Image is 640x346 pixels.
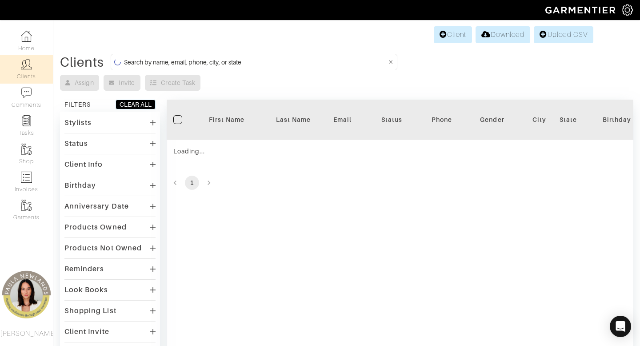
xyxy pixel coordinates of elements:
img: comment-icon-a0a6a9ef722e966f86d9cbdc48e553b5cf19dbc54f86b18d962a5391bc8f6eb6.png [21,87,32,98]
img: dashboard-icon-dbcd8f5a0b271acd01030246c82b418ddd0df26cd7fceb0bd07c9910d44c42f6.png [21,31,32,42]
div: Look Books [64,286,108,294]
div: First Name [200,115,253,124]
img: orders-icon-0abe47150d42831381b5fb84f609e132dff9fe21cb692f30cb5eec754e2cba89.png [21,172,32,183]
div: Products Not Owned [64,244,142,253]
div: Stylists [64,118,92,127]
div: Products Owned [64,223,127,232]
nav: pagination navigation [167,176,633,190]
div: Client Invite [64,327,109,336]
div: Status [365,115,418,124]
div: Shopping List [64,306,116,315]
th: Toggle SortBy [459,100,526,140]
img: clients-icon-6bae9207a08558b7cb47a8932f037763ab4055f8c8b6bfacd5dc20c3e0201464.png [21,59,32,70]
div: Clients [60,58,104,67]
div: Client Info [64,160,103,169]
img: gear-icon-white-bd11855cb880d31180b6d7d6211b90ccbf57a29d726f0c71d8c61bd08dd39cc2.png [622,4,633,16]
th: Toggle SortBy [193,100,260,140]
img: garmentier-logo-header-white-b43fb05a5012e4ada735d5af1a66efaba907eab6374d6393d1fbf88cb4ef424d.png [541,2,622,18]
div: Reminders [64,265,104,274]
div: Anniversary Date [64,202,129,211]
img: reminder-icon-8004d30b9f0a5d33ae49ab947aed9ed385cf756f9e5892f1edd6e32f2345188e.png [21,115,32,126]
div: Status [64,139,88,148]
div: Loading... [173,147,352,156]
a: Upload CSV [534,26,593,43]
div: FILTERS [64,100,91,109]
th: Toggle SortBy [260,100,327,140]
a: Client [434,26,472,43]
img: garments-icon-b7da505a4dc4fd61783c78ac3ca0ef83fa9d6f193b1c9dc38574b1d14d53ca28.png [21,144,32,155]
th: Toggle SortBy [358,100,425,140]
button: page 1 [185,176,199,190]
div: State [560,115,577,124]
div: City [532,115,546,124]
div: Gender [466,115,519,124]
div: Open Intercom Messenger [610,316,631,337]
div: CLEAR ALL [120,100,152,109]
button: CLEAR ALL [116,100,156,109]
img: garments-icon-b7da505a4dc4fd61783c78ac3ca0ef83fa9d6f193b1c9dc38574b1d14d53ca28.png [21,200,32,211]
div: Birthday [64,181,96,190]
div: Email [333,115,352,124]
div: Last Name [267,115,320,124]
a: Download [476,26,530,43]
input: Search by name, email, phone, city, or state [124,56,387,68]
div: Phone [432,115,452,124]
